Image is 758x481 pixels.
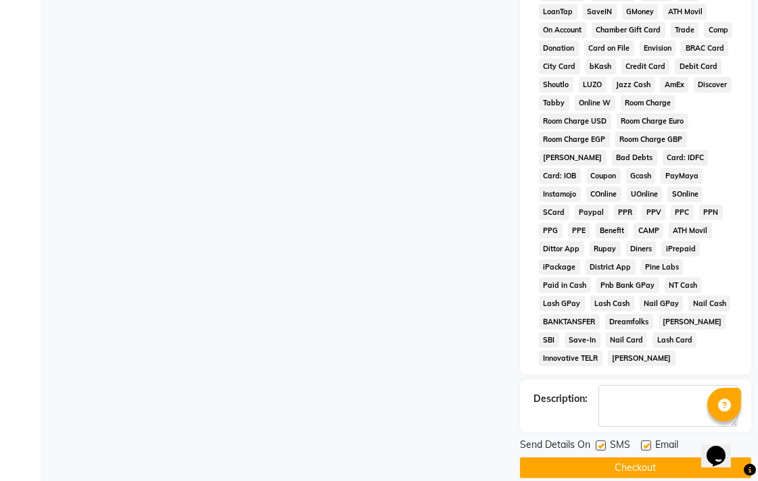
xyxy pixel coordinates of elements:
[661,168,703,184] span: PayMaya
[596,223,629,238] span: Benefit
[565,332,600,348] span: Save-In
[667,186,703,202] span: SOnline
[704,22,732,38] span: Comp
[605,314,653,330] span: Dreamfolks
[699,205,723,220] span: PPN
[539,132,610,147] span: Room Charge EGP
[520,438,590,455] span: Send Details On
[653,332,696,348] span: Lash Card
[575,95,615,111] span: Online W
[671,22,699,38] span: Trade
[688,296,730,311] span: Nail Cash
[586,259,636,275] span: District App
[586,168,621,184] span: Coupon
[539,59,580,74] span: City Card
[539,241,584,257] span: Dittor App
[665,278,702,293] span: NT Cash
[539,168,581,184] span: Card: IOB
[681,41,728,56] span: BRAC Card
[539,351,602,366] span: Innovative TELR
[584,41,634,56] span: Card on File
[694,77,732,93] span: Discover
[520,457,751,478] button: Checkout
[539,278,591,293] span: Paid in Cash
[590,296,634,311] span: Lash Cash
[701,427,744,467] iframe: chat widget
[610,438,630,455] span: SMS
[615,132,687,147] span: Room Charge GBP
[586,186,621,202] span: COnline
[606,332,648,348] span: Nail Card
[539,95,569,111] span: Tabby
[660,77,688,93] span: AmEx
[663,4,707,20] span: ATH Movil
[539,186,581,202] span: Instamojo
[621,59,670,74] span: Credit Card
[640,296,684,311] span: Nail GPay
[534,392,588,406] div: Description:
[539,77,573,93] span: Shoutlo
[622,4,659,20] span: GMoney
[539,22,586,38] span: On Account
[626,168,656,184] span: Gcash
[669,223,712,238] span: ATH Movil
[627,186,663,202] span: UOnline
[663,150,709,166] span: Card: IDFC
[590,241,621,257] span: Rupay
[634,223,663,238] span: CAMP
[655,438,678,455] span: Email
[586,59,616,74] span: bKash
[596,278,659,293] span: Pnb Bank GPay
[671,205,694,220] span: PPC
[539,205,569,220] span: SCard
[617,113,688,129] span: Room Charge Euro
[539,4,577,20] span: LoanTap
[642,205,665,220] span: PPV
[539,314,600,330] span: BANKTANSFER
[612,150,657,166] span: Bad Debts
[659,314,726,330] span: [PERSON_NAME]
[539,223,563,238] span: PPG
[640,41,676,56] span: Envision
[661,241,700,257] span: iPrepaid
[568,223,590,238] span: PPE
[539,296,585,311] span: Lash GPay
[583,4,617,20] span: SaveIN
[539,41,579,56] span: Donation
[675,59,721,74] span: Debit Card
[626,241,657,257] span: Diners
[621,95,676,111] span: Room Charge
[539,332,559,348] span: SBI
[612,77,655,93] span: Jazz Cash
[614,205,637,220] span: PPR
[539,259,580,275] span: iPackage
[539,150,607,166] span: [PERSON_NAME]
[539,113,611,129] span: Room Charge USD
[575,205,609,220] span: Paypal
[592,22,665,38] span: Chamber Gift Card
[608,351,676,366] span: [PERSON_NAME]
[579,77,607,93] span: LUZO
[641,259,684,275] span: Pine Labs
